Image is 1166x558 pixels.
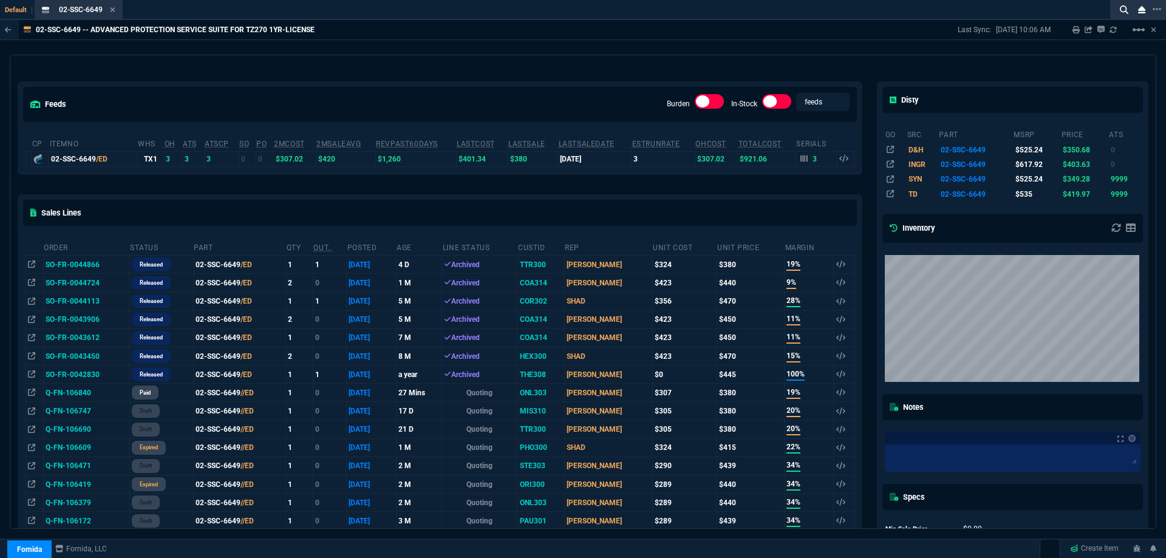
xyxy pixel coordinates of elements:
p: Released [140,315,163,324]
span: /ED [240,333,252,342]
td: [DATE] [347,292,396,310]
th: Status [129,238,193,256]
p: Last Sync: [958,25,996,35]
span: 22% [786,441,800,454]
td: [DATE] [347,384,396,402]
td: 02-SSC-6649 [193,347,285,365]
td: TD [907,187,939,202]
span: 19% [786,387,800,399]
abbr: Avg cost of all PO invoices for 2 months [274,140,305,148]
abbr: Outstanding (To Ship) [313,243,332,252]
td: COA314 [517,310,564,328]
td: $380 [717,402,784,420]
abbr: The last SO Inv price. No time limit. (ignore zeros) [508,140,545,148]
td: 1 [286,457,313,475]
td: 0 [313,274,346,292]
p: Quoting [445,479,516,490]
td: 02-SSC-6649 [193,402,285,420]
td: SO-FR-0043906 [43,310,129,328]
nx-icon: Open In Opposite Panel [28,260,35,269]
td: Q-FN-106690 [43,420,129,438]
span: //ED [240,443,254,452]
div: $423 [655,351,715,362]
div: $423 [655,332,715,343]
span: 15% [786,350,800,362]
nx-icon: Open In Opposite Panel [28,443,35,452]
td: $525.24 [1013,142,1061,157]
td: 02-SSC-6649 [938,142,1013,157]
mat-icon: Example home icon [1131,22,1146,37]
td: 02-SSC-6649 [193,420,285,438]
p: Released [140,370,163,379]
td: [PERSON_NAME] [564,402,652,420]
td: $380 [717,384,784,402]
span: Default [5,6,32,14]
a: Create Item [1065,540,1123,558]
td: 17 D [396,402,442,420]
td: 8 M [396,347,442,365]
td: $420 [316,151,375,166]
td: 02-SSC-6649 [938,187,1013,202]
td: 1 [286,402,313,420]
span: /ED [240,260,252,269]
nx-icon: Back to Table [5,26,12,34]
p: [DATE] 10:06 AM [996,25,1051,35]
nx-icon: Open In Opposite Panel [28,407,35,415]
td: ORI300 [517,475,564,494]
p: expired [140,480,158,489]
td: 0 [313,420,346,438]
div: Archived [445,277,516,288]
abbr: Total Cost of Units on Hand [738,140,782,148]
tr: ADVANCED PROTECTION SECURITY SUITE FOR TZ270 1YR [885,172,1141,186]
td: [PERSON_NAME] [564,328,652,347]
nx-icon: Open In Opposite Panel [28,352,35,361]
span: 34% [786,478,800,491]
p: draft [140,498,152,508]
span: /ED [240,315,252,324]
td: $401.34 [456,151,508,166]
span: 100% [786,369,805,381]
td: $470 [717,292,784,310]
nx-icon: Open In Opposite Panel [28,333,35,342]
td: [DATE] [347,475,396,494]
td: 02-SSC-6649 [193,274,285,292]
td: [DATE] [347,457,396,475]
div: $0 [655,369,715,380]
abbr: Avg Cost of Inventory on-hand [695,140,726,148]
td: $307.02 [273,151,316,166]
td: 02-SSC-6649 [193,366,285,384]
td: 0 [1108,157,1140,172]
td: 0 [313,438,346,457]
td: 3 [632,151,695,166]
td: 02-SSC-6649 [938,172,1013,186]
td: TTR300 [517,420,564,438]
td: [DATE] [347,328,396,347]
nx-icon: Open New Tab [1153,4,1161,15]
span: /ED [240,370,252,379]
td: $1,260 [375,151,456,166]
td: 1 [286,438,313,457]
span: /ED [240,279,252,287]
td: 02-SSC-6649 [193,328,285,347]
span: //ED [240,389,254,397]
span: /ED [240,352,252,361]
nx-icon: Open In Opposite Panel [28,425,35,434]
span: 28% [786,295,800,307]
nx-icon: Open In Opposite Panel [28,297,35,305]
td: [PERSON_NAME] [564,256,652,274]
th: age [396,238,442,256]
th: Posted [347,238,396,256]
td: [PERSON_NAME] [564,475,652,494]
td: 1 [286,256,313,274]
p: Released [140,296,163,306]
td: SHAD [564,347,652,365]
tr: SonicWall Advanced Protection Service Suite [885,187,1141,202]
td: $380 [717,256,784,274]
td: 0 [313,475,346,494]
div: Archived [445,259,516,270]
td: 1 [286,475,313,494]
div: $324 [655,259,715,270]
span: //ED [240,407,254,415]
p: Released [140,260,163,270]
td: 7 M [396,328,442,347]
